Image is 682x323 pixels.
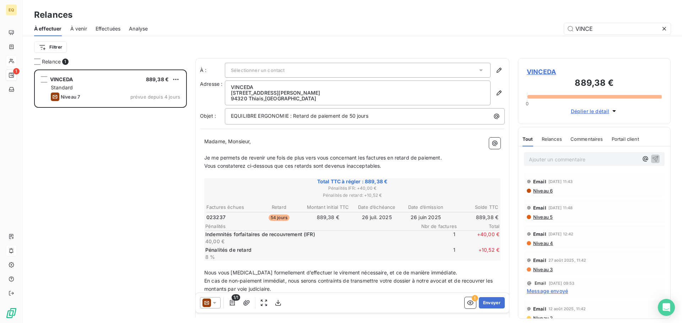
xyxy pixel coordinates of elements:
[532,315,553,321] span: Niveau 2
[533,205,546,211] span: Email
[535,281,546,285] span: Email
[204,163,381,169] span: Vous constaterez ci-dessous que ces retards sont devenus inacceptables.
[353,213,401,221] td: 26 juil. 2025
[231,67,285,73] span: Sélectionner un contact
[61,94,80,100] span: Niveau 7
[269,215,289,221] span: 54 jours
[204,138,251,144] span: Madame, Monsieur,
[402,213,450,221] td: 26 juin 2025
[129,25,148,32] span: Analyse
[231,113,368,119] span: EQUILIBRE ERGONOMIE : Retard de paiement de 50 jours
[533,306,546,312] span: Email
[457,246,499,261] span: + 10,52 €
[450,204,499,211] th: Solde TTC
[200,81,222,87] span: Adresse :
[231,84,485,90] p: VINCEDA
[200,113,216,119] span: Objet :
[527,287,568,295] span: Message envoyé
[353,204,401,211] th: Date d’échéance
[549,281,575,285] span: [DATE] 09:53
[6,4,17,16] div: EQ
[255,204,303,211] th: Retard
[6,307,17,319] img: Logo LeanPay
[96,25,121,32] span: Effectuées
[402,204,450,211] th: Date d’émission
[13,68,20,74] span: 1
[205,231,411,238] p: Indemnités forfaitaires de recouvrement (IFR)
[205,223,414,229] span: Pénalités
[532,188,553,194] span: Niveau 6
[612,136,639,142] span: Portail client
[548,232,574,236] span: [DATE] 12:42
[205,246,411,254] p: Pénalités de retard
[34,41,67,53] button: Filtrer
[205,185,499,191] span: Pénalités IFR : + 40,00 €
[34,25,62,32] span: À effectuer
[533,179,546,184] span: Email
[70,25,87,32] span: À venir
[479,297,505,308] button: Envoyer
[50,76,73,82] span: VINCEDA
[205,178,499,185] span: Total TTC à régler : 889,38 €
[232,294,240,301] span: 1/1
[548,206,573,210] span: [DATE] 11:48
[457,223,499,229] span: Total
[532,240,553,246] span: Niveau 4
[533,257,546,263] span: Email
[542,136,562,142] span: Relances
[533,231,546,237] span: Email
[204,269,457,275] span: Nous vous [MEDICAL_DATA] formellement d’effectuer le virement nécessaire, et ce de manière immédi...
[205,192,499,199] span: Pénalités de retard : + 10,52 €
[204,278,494,292] span: En cas de non-paiement immédiat, nous serons contraints de transmettre votre dossier à notre avoc...
[548,258,586,262] span: 27 août 2025, 11:42
[413,231,455,245] span: 1
[42,58,61,65] span: Relance
[200,67,225,74] label: À :
[523,136,533,142] span: Tout
[34,9,72,21] h3: Relances
[231,96,485,101] p: 94320 Thiais , [GEOGRAPHIC_DATA]
[34,69,187,323] div: grid
[204,155,442,161] span: Je me permets de revenir une fois de plus vers vous concernant les factures en retard de paiement.
[564,23,671,34] input: Rechercher
[62,59,69,65] span: 1
[304,213,352,221] td: 889,38 €
[571,107,610,115] span: Déplier le détail
[414,223,457,229] span: Nbr de factures
[146,76,169,82] span: 889,38 €
[526,101,529,106] span: 0
[304,204,352,211] th: Montant initial TTC
[548,179,573,184] span: [DATE] 11:43
[51,84,73,90] span: Standard
[527,77,662,91] h3: 889,38 €
[527,67,662,77] span: VINCEDA
[450,213,499,221] td: 889,38 €
[658,299,675,316] div: Open Intercom Messenger
[206,204,254,211] th: Factures échues
[206,214,226,221] span: 023237
[413,246,455,261] span: 1
[205,238,411,245] p: 40,00 €
[532,267,553,272] span: Niveau 3
[205,254,411,261] p: 8 %
[569,107,620,115] button: Déplier le détail
[130,94,180,100] span: prévue depuis 4 jours
[231,90,485,96] p: [STREET_ADDRESS][PERSON_NAME]
[570,136,603,142] span: Commentaires
[548,307,586,311] span: 12 août 2025, 11:42
[457,231,499,245] span: + 40,00 €
[532,214,553,220] span: Niveau 5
